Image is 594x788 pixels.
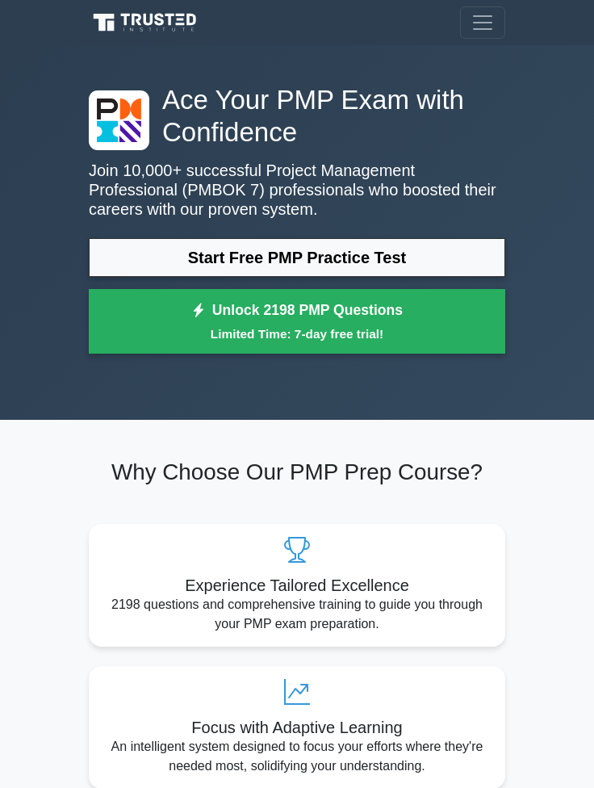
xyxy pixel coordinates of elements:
[89,289,505,354] a: Unlock 2198 PMP QuestionsLimited Time: 7-day free trial!
[109,325,485,343] small: Limited Time: 7-day free trial!
[89,84,505,148] h1: Ace Your PMP Exam with Confidence
[102,718,492,737] h5: Focus with Adaptive Learning
[89,161,505,219] p: Join 10,000+ successful Project Management Professional (PMBOK 7) professionals who boosted their...
[102,576,492,595] h5: Experience Tailored Excellence
[102,737,492,776] p: An intelligent system designed to focus your efforts where they're needed most, solidifying your ...
[89,238,505,277] a: Start Free PMP Practice Test
[460,6,505,39] button: Toggle navigation
[102,595,492,634] p: 2198 questions and comprehensive training to guide you through your PMP exam preparation.
[89,459,505,485] h2: Why Choose Our PMP Prep Course?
